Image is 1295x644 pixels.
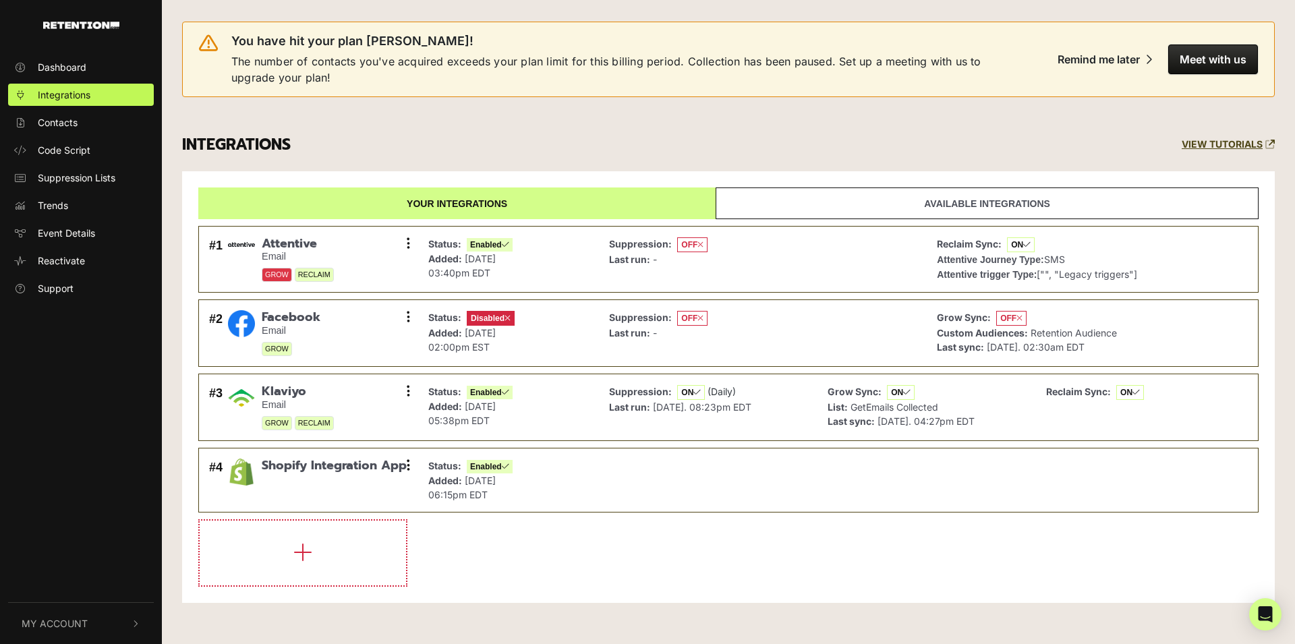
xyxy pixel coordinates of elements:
[38,254,85,268] span: Reactivate
[653,327,657,339] span: -
[38,281,74,295] span: Support
[1007,237,1035,252] span: ON
[8,111,154,134] a: Contacts
[1182,139,1275,150] a: VIEW TUTORIALS
[38,226,95,240] span: Event Details
[262,268,292,282] span: GROW
[228,384,255,411] img: Klaviyo
[262,251,334,262] small: Email
[716,187,1259,219] a: Available integrations
[8,277,154,299] a: Support
[8,194,154,216] a: Trends
[8,84,154,106] a: Integrations
[8,250,154,272] a: Reactivate
[428,253,462,264] strong: Added:
[609,254,650,265] strong: Last run:
[262,237,334,252] span: Attentive
[38,115,78,129] span: Contacts
[209,310,223,356] div: #2
[467,238,513,252] span: Enabled
[231,33,473,49] span: You have hit your plan [PERSON_NAME]!
[677,237,708,252] span: OFF
[428,386,461,397] strong: Status:
[1168,45,1258,74] button: Meet with us
[8,603,154,644] button: My Account
[609,238,672,250] strong: Suppression:
[228,310,255,337] img: Facebook
[262,459,407,473] span: Shopify Integration App
[262,342,292,356] span: GROW
[653,401,751,413] span: [DATE]. 08:23pm EDT
[1058,53,1140,66] div: Remind me later
[262,384,334,399] span: Klaviyo
[8,56,154,78] a: Dashboard
[887,385,915,400] span: ON
[851,401,938,413] span: GetEmails Collected
[228,242,255,247] img: Attentive
[428,475,496,500] span: [DATE] 06:15pm EDT
[428,253,496,279] span: [DATE] 03:40pm EDT
[1031,327,1117,339] span: Retention Audience
[937,238,1002,250] strong: Reclaim Sync:
[38,143,90,157] span: Code Script
[428,475,462,486] strong: Added:
[828,401,848,413] strong: List:
[231,53,1010,86] span: The number of contacts you've acquired exceeds your plan limit for this billing period. Collectio...
[653,254,657,265] span: -
[937,312,991,323] strong: Grow Sync:
[828,415,875,427] strong: Last sync:
[987,341,1085,353] span: [DATE]. 02:30am EDT
[1046,386,1111,397] strong: Reclaim Sync:
[38,60,86,74] span: Dashboard
[609,327,650,339] strong: Last run:
[937,237,1137,282] p: SMS ["", "Legacy triggers"]
[708,386,736,397] span: (Daily)
[428,401,462,412] strong: Added:
[198,187,716,219] a: Your integrations
[428,327,462,339] strong: Added:
[262,325,320,336] small: Email
[262,399,334,411] small: Email
[677,311,708,326] span: OFF
[937,327,1028,339] strong: Custom Audiences:
[467,311,515,326] span: Disabled
[8,222,154,244] a: Event Details
[467,386,513,399] span: Enabled
[1047,45,1163,74] button: Remind me later
[828,386,882,397] strong: Grow Sync:
[43,22,119,29] img: Retention.com
[937,254,1043,265] strong: Attentive Journey Type:
[877,415,975,427] span: [DATE]. 04:27pm EDT
[609,312,672,323] strong: Suppression:
[182,136,291,154] h3: INTEGRATIONS
[295,416,334,430] span: RECLAIM
[209,384,223,430] div: #3
[209,237,223,283] div: #1
[937,269,1037,280] strong: Attentive trigger Type:
[8,167,154,189] a: Suppression Lists
[262,310,320,325] span: Facebook
[677,385,705,400] span: ON
[38,88,90,102] span: Integrations
[38,198,68,212] span: Trends
[1249,598,1282,631] div: Open Intercom Messenger
[428,312,461,323] strong: Status:
[38,171,115,185] span: Suppression Lists
[428,238,461,250] strong: Status:
[996,311,1027,326] span: OFF
[1116,385,1144,400] span: ON
[467,460,513,473] span: Enabled
[209,459,223,502] div: #4
[937,341,984,353] strong: Last sync:
[428,401,496,426] span: [DATE] 05:38pm EDT
[8,139,154,161] a: Code Script
[428,460,461,471] strong: Status:
[295,268,334,282] span: RECLAIM
[228,459,255,486] img: Shopify Integration App
[609,386,672,397] strong: Suppression:
[609,401,650,413] strong: Last run:
[22,616,88,631] span: My Account
[262,416,292,430] span: GROW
